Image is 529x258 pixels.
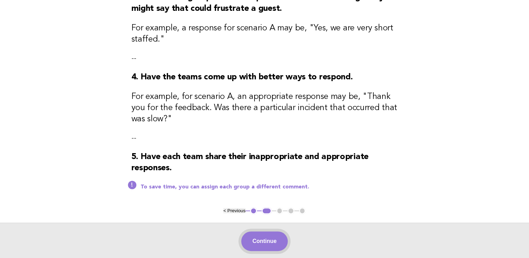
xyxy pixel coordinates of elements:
[131,23,398,45] h3: For example, a response for scenario A may be, "Yes, we are very short staffed."
[131,53,398,63] p: --
[241,231,288,251] button: Continue
[262,207,272,214] button: 2
[250,207,257,214] button: 1
[131,73,353,81] strong: 4. Have the teams come up with better ways to respond.
[131,91,398,125] h3: For example, for scenario A, an appropriate response may be, "Thank you for the feedback. Was the...
[131,153,369,172] strong: 5. Have each team share their inappropriate and appropriate responses.
[223,208,245,213] button: < Previous
[141,184,398,191] p: To save time, you can assign each group a different comment.
[131,133,398,143] p: --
